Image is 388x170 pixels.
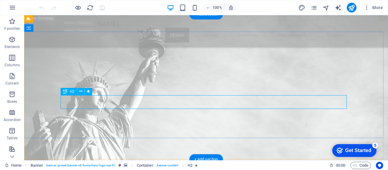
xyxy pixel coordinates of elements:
[212,4,222,11] h6: 100%
[188,162,192,169] span: Click to select. Double-click to edit
[119,164,121,167] i: This element is a customizable preset
[310,4,317,11] i: Pages (Ctrl+Alt+S)
[340,163,341,168] span: :
[5,63,20,68] p: Columns
[361,3,385,12] button: More
[31,162,43,169] span: Click to select. Double-click to edit
[203,4,225,11] button: 100%
[137,162,154,169] span: Click to select. Double-click to edit
[335,4,342,11] i: AI Writer
[347,3,356,12] button: publish
[5,81,19,86] p: Content
[195,164,198,167] i: Element contains an animation
[74,4,82,11] button: Click here to leave preview mode and continue editing
[124,164,127,167] i: This element contains a background
[298,4,306,11] button: design
[43,1,49,7] div: 5
[323,4,329,11] i: Navigator
[16,7,42,12] div: Get Started
[45,162,116,169] span: . banner .preset-banner-v3-home-hero-logo-nav-h1
[70,90,74,93] span: H2
[156,162,178,169] span: . banner-content
[364,5,383,11] span: More
[7,136,18,141] p: Tables
[310,4,318,11] button: pages
[350,162,371,169] button: Code
[4,26,20,31] p: Favorites
[376,162,383,169] button: Usercentrics
[228,5,234,10] i: On resize automatically adjust zoom level to fit chosen device.
[87,4,94,11] i: Reload page
[5,44,20,49] p: Elements
[3,3,48,16] div: Get Started 5 items remaining, 0% complete
[336,162,345,169] span: 00 00
[335,4,342,11] button: text_generator
[353,162,368,169] span: Code
[4,117,21,122] p: Accordion
[5,162,22,169] a: Click to cancel selection. Double-click to open Pages
[298,4,305,11] i: Design (Ctrl+Alt+Y)
[323,4,330,11] button: navigator
[7,99,17,104] p: Boxes
[189,154,223,165] div: + Add section
[348,4,355,11] i: Publish
[86,4,94,11] button: reload
[31,162,198,169] nav: breadcrumb
[329,162,346,169] h6: Session time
